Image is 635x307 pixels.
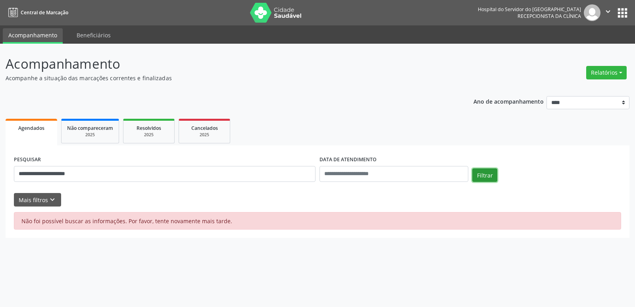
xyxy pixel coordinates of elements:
button: Relatórios [586,66,627,79]
div: Não foi possível buscar as informações. Por favor, tente novamente mais tarde. [14,212,621,230]
span: Resolvidos [137,125,161,131]
label: PESQUISAR [14,154,41,166]
p: Ano de acompanhamento [473,96,544,106]
span: Recepcionista da clínica [518,13,581,19]
span: Central de Marcação [21,9,68,16]
span: Cancelados [191,125,218,131]
p: Acompanhamento [6,54,442,74]
div: 2025 [129,132,169,138]
p: Acompanhe a situação das marcações correntes e finalizadas [6,74,442,82]
span: Não compareceram [67,125,113,131]
button: apps [616,6,629,20]
img: img [584,4,600,21]
div: Hospital do Servidor do [GEOGRAPHIC_DATA] [478,6,581,13]
i:  [604,7,612,16]
div: 2025 [67,132,113,138]
button:  [600,4,616,21]
button: Mais filtroskeyboard_arrow_down [14,193,61,207]
a: Beneficiários [71,28,116,42]
span: Agendados [18,125,44,131]
div: 2025 [185,132,224,138]
button: Filtrar [472,168,497,182]
label: DATA DE ATENDIMENTO [319,154,377,166]
a: Acompanhamento [3,28,63,44]
a: Central de Marcação [6,6,68,19]
i: keyboard_arrow_down [48,195,57,204]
